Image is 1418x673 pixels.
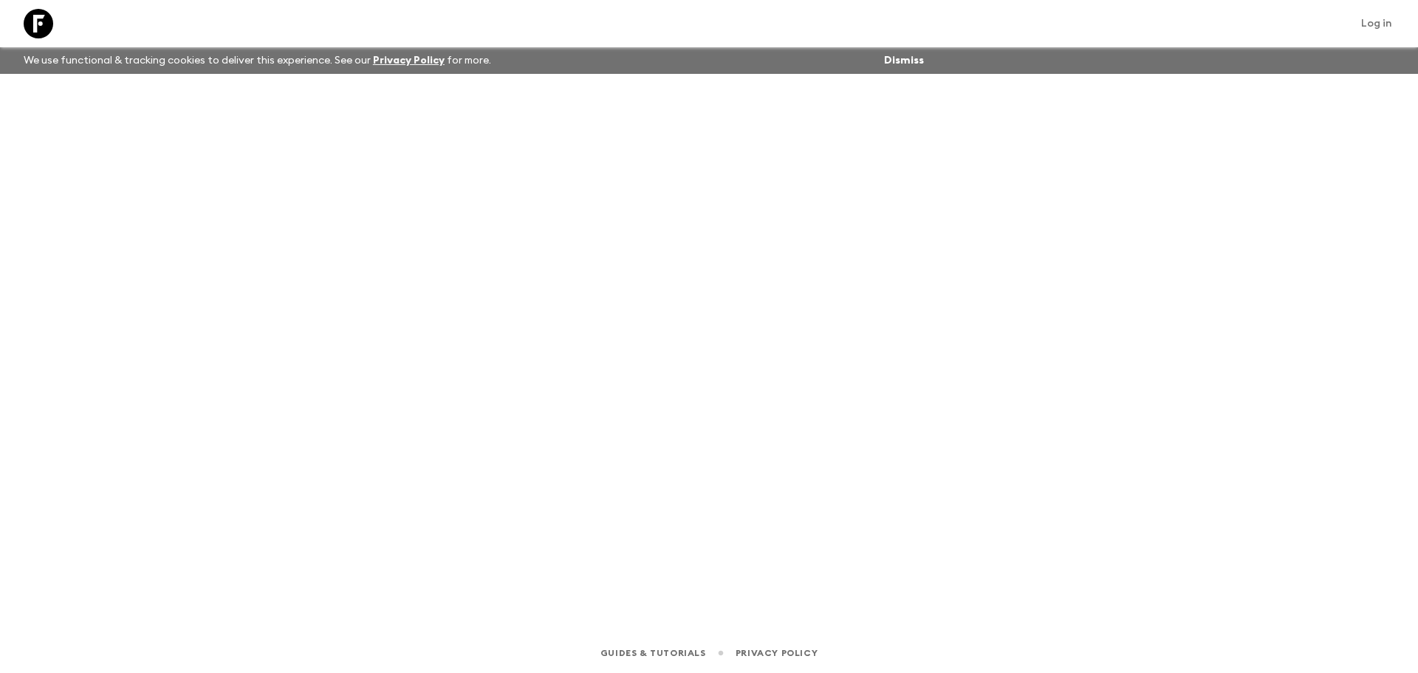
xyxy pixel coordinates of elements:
p: We use functional & tracking cookies to deliver this experience. See our for more. [18,47,497,74]
a: Privacy Policy [373,55,445,66]
a: Log in [1353,13,1400,34]
a: Privacy Policy [736,645,818,661]
button: Dismiss [880,50,928,71]
a: Guides & Tutorials [600,645,706,661]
